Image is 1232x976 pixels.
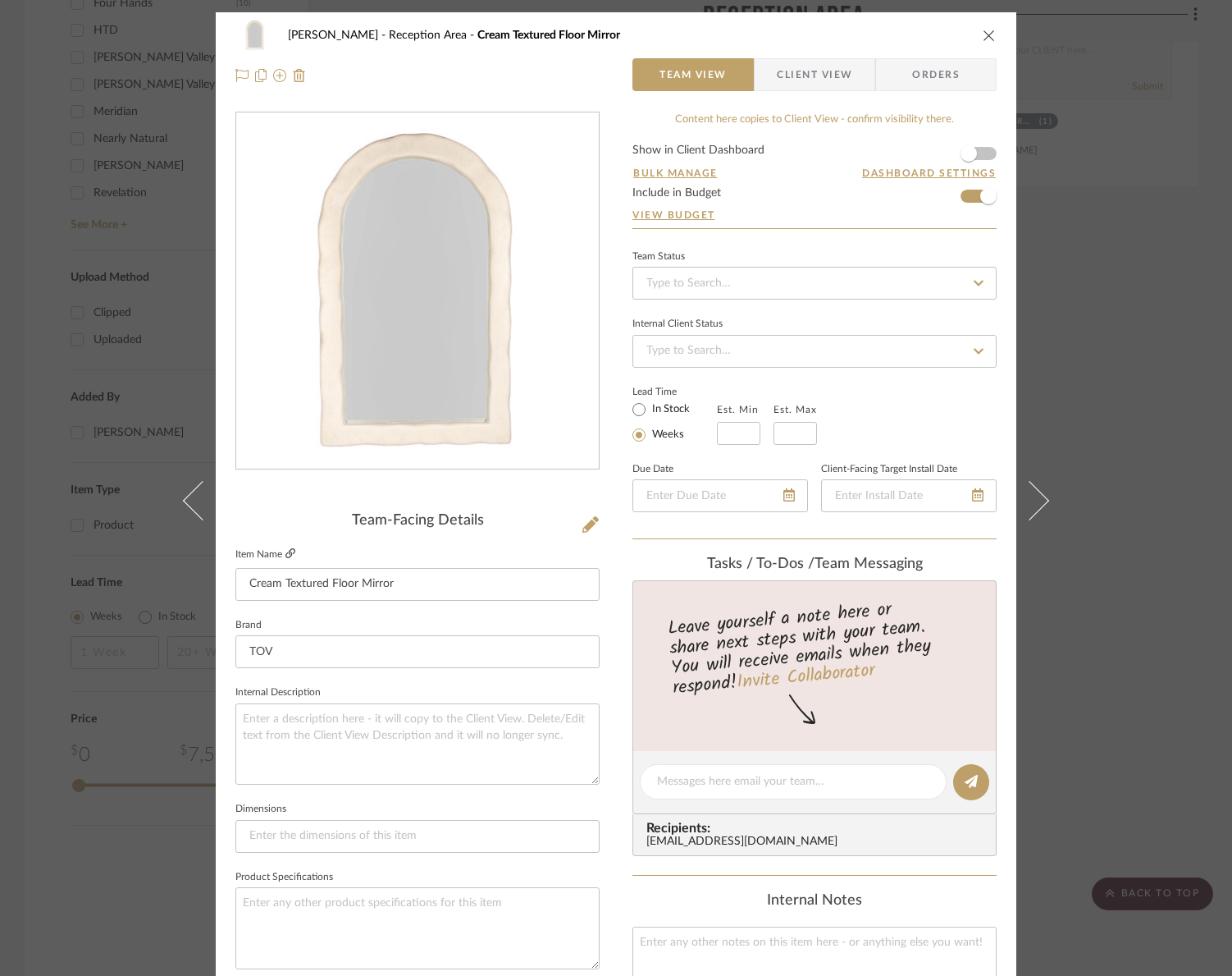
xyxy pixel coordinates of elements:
input: Type to Search… [632,335,997,368]
div: Leave yourself a note here or share next steps with your team. You will receive emails when they ... [631,592,999,702]
mat-radio-group: Select item type [632,399,717,445]
div: 0 [236,113,599,470]
input: Enter Brand [235,635,600,668]
input: Enter Item Name [235,568,600,601]
label: Lead Time [632,384,717,399]
a: View Budget [632,208,997,222]
span: Cream Textured Floor Mirror [477,30,620,41]
button: Dashboard Settings [861,166,997,181]
div: team Messaging [632,556,997,574]
input: Enter Due Date [632,479,808,512]
div: Team Status [632,253,685,261]
img: 57f15c66-446e-4498-a546-06ad1381754c_48x40.jpg [235,19,275,52]
div: [EMAIL_ADDRESS][DOMAIN_NAME] [646,836,989,849]
label: Client-Facing Target Install Date [821,465,957,474]
label: Internal Description [235,689,321,697]
button: close [982,28,997,43]
label: Est. Min [717,404,759,415]
label: Weeks [649,428,684,442]
span: Team View [659,58,727,91]
span: Reception Area [389,30,477,41]
span: Recipients: [646,821,989,836]
a: Invite Collaborator [736,657,876,698]
label: Due Date [632,465,673,474]
label: In Stock [649,402,690,417]
span: Orders [894,58,978,91]
span: Tasks / To-Dos / [707,557,814,571]
label: Dimensions [235,805,286,813]
span: Client View [777,58,852,91]
input: Type to Search… [632,267,997,300]
div: Team-Facing Details [235,512,600,530]
span: [PERSON_NAME] [288,30,389,41]
input: Enter the dimensions of this item [235,820,600,853]
input: Enter Install Date [821,479,997,512]
label: Item Name [235,548,295,561]
img: 57f15c66-446e-4498-a546-06ad1381754c_436x436.jpg [240,113,595,470]
label: Est. Max [773,404,817,415]
label: Product Specifications [235,873,333,882]
div: Internal Client Status [632,320,723,328]
div: Internal Notes [632,892,997,910]
label: Brand [235,621,262,630]
button: Bulk Manage [632,166,719,181]
div: Content here copies to Client View - confirm visibility there. [632,112,997,128]
img: Remove from project [293,69,306,82]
